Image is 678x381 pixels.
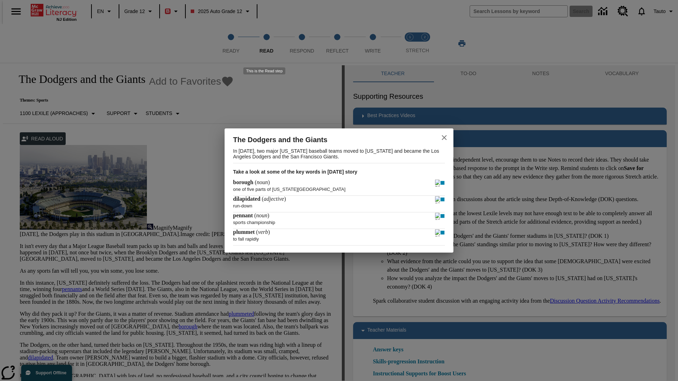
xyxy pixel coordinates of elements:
h4: ( ) [233,212,269,219]
span: borough [233,179,255,185]
img: Stop - borough [440,180,445,187]
span: noun [257,179,268,185]
img: Play - pennant [435,213,440,220]
span: pennant [233,212,254,218]
img: Stop - dilapidated [440,196,445,203]
h4: ( ) [233,229,270,235]
p: sports championship [233,216,445,225]
img: Play - borough [435,180,440,187]
h4: ( ) [233,196,286,202]
span: dilapidated [233,196,262,202]
p: In [DATE], two major [US_STATE] baseball teams moved to [US_STATE] and became the Los Angeles Dod... [233,145,445,163]
img: Stop - pennant [440,213,445,220]
img: Play - plummet [435,229,440,236]
div: This is the Read step [243,67,285,74]
p: one of five parts of [US_STATE][GEOGRAPHIC_DATA] [233,183,445,192]
p: to fall rapidly [233,233,445,242]
img: Play - dilapidated [435,196,440,203]
img: Stop - plummet [440,229,445,236]
button: close [436,129,453,146]
span: plummet [233,229,256,235]
h3: Take a look at some of the key words in [DATE] story [233,163,445,180]
h4: ( ) [233,179,270,186]
span: adjective [264,196,284,202]
span: noun [256,212,267,218]
p: run-down [233,200,445,208]
span: verb [258,229,268,235]
h2: The Dodgers and the Giants [233,134,424,145]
